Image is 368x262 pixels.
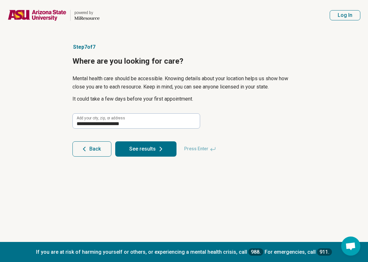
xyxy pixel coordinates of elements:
[115,141,176,157] button: See results
[248,248,263,256] a: 988.
[341,237,360,256] div: Open chat
[317,248,332,256] a: 911.
[72,43,296,51] p: Step 7 of 7
[180,141,220,157] span: Press Enter
[74,10,100,16] div: powered by
[72,74,296,91] p: Mental health care should be accessible. Knowing details about your location helps us show how cl...
[8,8,100,23] a: Arizona State Universitypowered by
[330,10,360,20] button: Log In
[72,95,296,103] p: It could take a few days before your first appointment.
[72,141,111,157] button: Back
[8,8,66,23] img: Arizona State University
[89,146,101,152] span: Back
[72,56,296,67] h1: Where are you looking for care?
[6,248,362,256] p: If you are at risk of harming yourself or others, or experiencing a mental health crisis, call Fo...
